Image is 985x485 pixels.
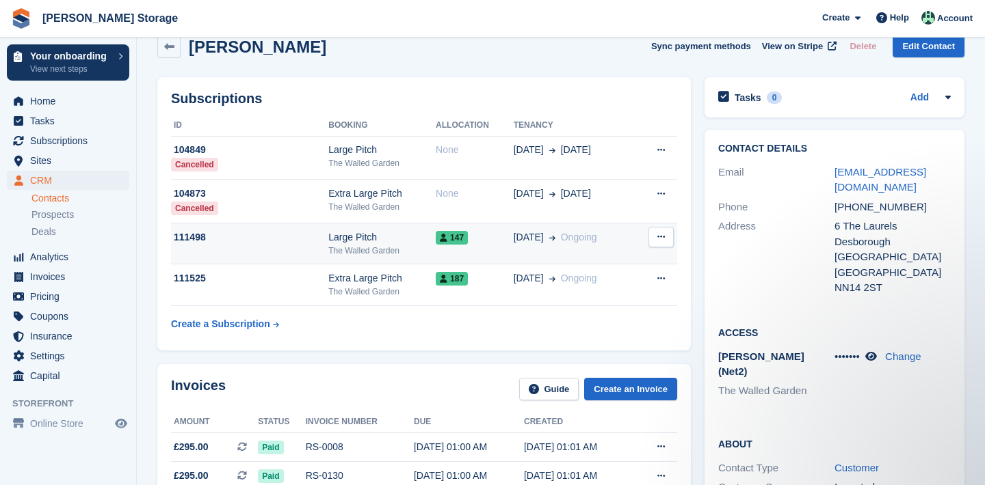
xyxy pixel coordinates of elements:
[328,286,436,298] div: The Walled Garden
[436,115,514,137] th: Allocation
[885,350,921,362] a: Change
[30,366,112,385] span: Capital
[306,469,414,483] div: RS-0130
[328,271,436,286] div: Extra Large Pitch
[171,311,279,337] a: Create a Subscription
[171,411,258,433] th: Amount
[519,378,579,400] a: Guide
[171,230,328,245] div: 111498
[7,151,129,170] a: menu
[910,90,929,106] a: Add
[890,11,909,25] span: Help
[30,111,112,130] span: Tasks
[414,411,524,433] th: Due
[258,469,283,483] span: Paid
[561,186,591,201] span: [DATE]
[113,415,129,432] a: Preview store
[171,317,270,331] div: Create a Subscription
[436,231,468,245] span: 147
[174,469,209,483] span: £295.00
[524,411,634,433] th: Created
[937,12,973,25] span: Account
[171,271,328,286] div: 111525
[718,165,835,195] div: Email
[835,265,951,281] div: [GEOGRAPHIC_DATA]
[7,92,129,111] a: menu
[328,201,436,213] div: The Walled Garden
[37,7,183,29] a: [PERSON_NAME] Storage
[171,143,328,157] div: 104849
[30,51,111,61] p: Your onboarding
[436,272,468,286] span: 187
[514,271,544,286] span: [DATE]
[328,115,436,137] th: Booking
[561,232,597,242] span: Ongoing
[735,92,761,104] h2: Tasks
[306,411,414,433] th: Invoice number
[7,267,129,286] a: menu
[7,366,129,385] a: menu
[822,11,850,25] span: Create
[7,346,129,365] a: menu
[31,225,129,239] a: Deals
[31,225,56,238] span: Deals
[31,208,129,222] a: Prospects
[7,327,129,346] a: menu
[258,441,283,454] span: Paid
[835,280,951,296] div: NN14 2ST
[718,325,951,339] h2: Access
[31,208,74,221] span: Prospects
[7,414,129,433] a: menu
[414,469,524,483] div: [DATE] 01:00 AM
[328,230,436,245] div: Large Pitch
[835,249,951,265] div: [GEOGRAPHIC_DATA]
[835,219,951,234] div: 6 The Laurels
[30,327,112,346] span: Insurance
[171,158,218,171] div: Cancelled
[7,131,129,150] a: menu
[7,171,129,190] a: menu
[171,91,677,107] h2: Subscriptions
[893,35,964,57] a: Edit Contact
[171,115,328,137] th: ID
[414,440,524,454] div: [DATE] 01:00 AM
[835,234,951,250] div: Desborough
[171,186,328,201] div: 104873
[514,115,635,137] th: Tenancy
[174,440,209,454] span: £295.00
[30,307,112,326] span: Coupons
[718,219,835,296] div: Address
[12,397,136,411] span: Storefront
[171,378,226,400] h2: Invoices
[561,273,597,283] span: Ongoing
[561,143,591,157] span: [DATE]
[171,202,218,215] div: Cancelled
[718,460,835,476] div: Contact Type
[514,186,544,201] span: [DATE]
[30,346,112,365] span: Settings
[30,287,112,306] span: Pricing
[328,245,436,257] div: The Walled Garden
[718,350,804,378] span: [PERSON_NAME] (Net2)
[30,267,112,286] span: Invoices
[651,35,751,57] button: Sync payment methods
[30,92,112,111] span: Home
[584,378,677,400] a: Create an Invoice
[762,40,823,53] span: View on Stripe
[328,143,436,157] div: Large Pitch
[189,38,326,56] h2: [PERSON_NAME]
[306,440,414,454] div: RS-0008
[258,411,305,433] th: Status
[844,35,882,57] button: Delete
[514,230,544,245] span: [DATE]
[835,350,860,362] span: •••••••
[30,247,112,266] span: Analytics
[767,92,783,104] div: 0
[30,131,112,150] span: Subscriptions
[30,63,111,75] p: View next steps
[7,287,129,306] a: menu
[718,199,835,215] div: Phone
[7,307,129,326] a: menu
[835,166,926,193] a: [EMAIL_ADDRESS][DOMAIN_NAME]
[524,440,634,454] div: [DATE] 01:01 AM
